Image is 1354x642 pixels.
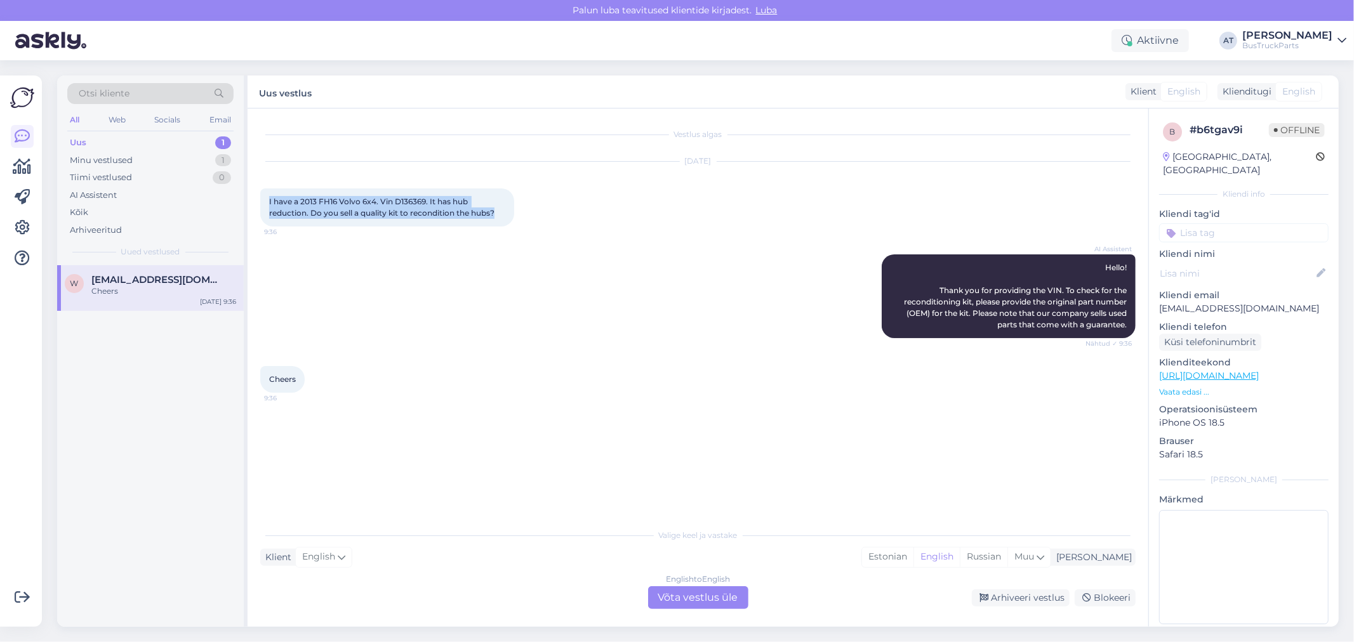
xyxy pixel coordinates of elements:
div: Arhiveeritud [70,224,122,237]
p: Operatsioonisüsteem [1159,403,1329,416]
span: woodsorganic@yahoo.com.au [91,274,223,285]
div: AI Assistent [70,189,117,202]
p: Kliendi telefon [1159,320,1329,334]
div: [DATE] 9:36 [200,297,236,306]
input: Lisa nimi [1160,266,1314,280]
div: Klienditugi [1218,85,1271,98]
div: Klient [260,551,291,564]
div: Web [106,112,128,128]
p: [EMAIL_ADDRESS][DOMAIN_NAME] [1159,302,1329,315]
div: English to English [666,573,730,585]
div: Valige keel ja vastake [260,530,1136,541]
p: Safari 18.5 [1159,448,1329,461]
p: Märkmed [1159,493,1329,506]
div: Klient [1125,85,1157,98]
div: Kõik [70,206,88,219]
span: Otsi kliente [79,87,129,100]
span: Cheers [269,374,296,384]
div: BusTruckParts [1242,41,1332,51]
p: Brauser [1159,435,1329,448]
span: AI Assistent [1084,244,1132,254]
div: All [67,112,82,128]
div: [PERSON_NAME] [1051,551,1132,564]
label: Uus vestlus [259,83,312,100]
div: Aktiivne [1112,29,1189,52]
p: Kliendi tag'id [1159,207,1329,221]
div: 1 [215,154,231,167]
p: iPhone OS 18.5 [1159,416,1329,429]
p: Klienditeekond [1159,356,1329,369]
div: [PERSON_NAME] [1242,30,1332,41]
span: Uued vestlused [121,246,180,258]
span: 9:36 [264,393,312,403]
div: Arhiveeri vestlus [972,589,1070,606]
div: Estonian [862,547,913,567]
span: Luba [752,4,781,16]
div: # b6tgav9i [1190,122,1269,138]
span: Nähtud ✓ 9:36 [1084,339,1132,348]
div: Uus [70,136,86,149]
div: 1 [215,136,231,149]
div: Küsi telefoninumbrit [1159,334,1261,351]
span: Muu [1014,551,1034,562]
div: Socials [152,112,183,128]
div: English [913,547,960,567]
span: 9:36 [264,227,312,237]
div: [GEOGRAPHIC_DATA], [GEOGRAPHIC_DATA] [1163,150,1316,177]
p: Kliendi email [1159,289,1329,302]
span: b [1170,127,1176,136]
div: AT [1219,32,1237,49]
div: Cheers [91,285,236,297]
div: [DATE] [260,155,1136,167]
span: I have a 2013 FH16 Volvo 6x4. Vin D136369. It has hub reduction. Do you sell a quality kit to rec... [269,197,494,218]
a: [URL][DOMAIN_NAME] [1159,370,1259,381]
div: Tiimi vestlused [70,171,132,184]
div: Blokeeri [1075,589,1136,606]
span: Offline [1269,123,1325,137]
span: English [1282,85,1315,98]
span: English [302,550,335,564]
div: Võta vestlus üle [648,586,748,609]
div: Kliendi info [1159,188,1329,200]
div: Minu vestlused [70,154,133,167]
span: w [70,278,79,288]
div: Email [207,112,234,128]
div: 0 [213,171,231,184]
img: Askly Logo [10,86,34,110]
p: Vaata edasi ... [1159,386,1329,398]
input: Lisa tag [1159,223,1329,242]
div: Vestlus algas [260,129,1136,140]
div: [PERSON_NAME] [1159,474,1329,485]
p: Kliendi nimi [1159,247,1329,261]
div: Russian [960,547,1007,567]
a: [PERSON_NAME]BusTruckParts [1242,30,1346,51]
span: English [1167,85,1200,98]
